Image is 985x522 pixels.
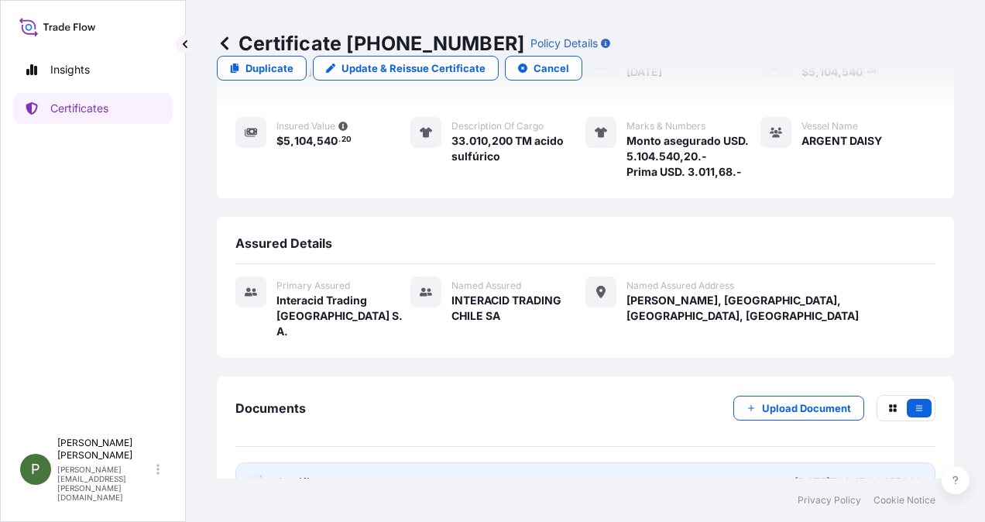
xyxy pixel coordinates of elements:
[801,120,858,132] span: Vessel Name
[534,60,569,76] p: Cancel
[50,62,90,77] p: Insights
[57,465,153,502] p: [PERSON_NAME][EMAIL_ADDRESS][PERSON_NAME][DOMAIN_NAME]
[451,293,585,324] span: INTERACID TRADING CHILE SA
[626,133,760,180] span: Monto asegurado USD. 5.104.540,20.- Prima USD. 3.011,68.-
[451,133,585,164] span: 33.010,200 TM acido sulfúrico
[338,137,341,143] span: .
[283,136,290,146] span: 5
[313,136,317,146] span: ,
[276,136,283,146] span: $
[276,293,410,339] span: Interacid Trading [GEOGRAPHIC_DATA] S. A.
[31,462,40,477] span: P
[451,280,521,292] span: Named Assured
[13,54,173,85] a: Insights
[217,31,524,56] p: Certificate [PHONE_NUMBER]
[451,120,544,132] span: Description of cargo
[294,136,313,146] span: 104
[235,462,935,503] a: PDFCertificate[DATE]T01:47:39.155883
[313,56,499,81] a: Update & Reissue Certificate
[290,136,294,146] span: ,
[317,136,338,146] span: 540
[733,396,864,421] button: Upload Document
[235,400,306,416] span: Documents
[235,235,332,251] span: Assured Details
[217,56,307,81] a: Duplicate
[873,494,935,507] a: Cookie Notice
[276,120,335,132] span: Insured Value
[341,60,486,76] p: Update & Reissue Certificate
[530,36,598,51] p: Policy Details
[801,133,882,149] span: ARGENT DAISY
[505,56,582,81] button: Cancel
[762,400,851,416] p: Upload Document
[276,475,332,490] span: Certificate
[795,475,922,490] div: [DATE]T01:47:39.155883
[626,293,935,324] span: [PERSON_NAME], [GEOGRAPHIC_DATA], [GEOGRAPHIC_DATA], [GEOGRAPHIC_DATA]
[50,101,108,116] p: Certificates
[13,93,173,124] a: Certificates
[626,120,705,132] span: Marks & Numbers
[57,437,153,462] p: [PERSON_NAME] [PERSON_NAME]
[276,280,350,292] span: Primary assured
[341,137,352,143] span: 20
[245,60,293,76] p: Duplicate
[798,494,861,507] a: Privacy Policy
[626,280,734,292] span: Named Assured Address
